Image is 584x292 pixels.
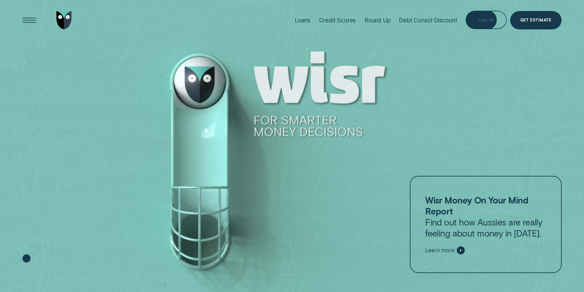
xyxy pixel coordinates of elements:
div: Credit Scores [319,17,356,24]
div: Debt Consol Discount [399,17,457,24]
a: Get Estimate [510,11,562,29]
button: Log in [466,11,506,29]
span: Learn more [425,247,454,254]
a: Wisr Money On Your Mind ReportFind out how Aussies are really feeling about money in [DATE].Learn... [410,176,561,273]
p: Find out how Aussies are really feeling about money in [DATE]. [425,195,546,239]
div: Round Up [365,17,391,24]
div: Loans [295,17,311,24]
button: Open Menu [20,11,39,29]
img: Wisr [56,11,72,29]
div: Log in [479,19,494,22]
strong: Wisr Money On Your Mind Report [425,195,528,216]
